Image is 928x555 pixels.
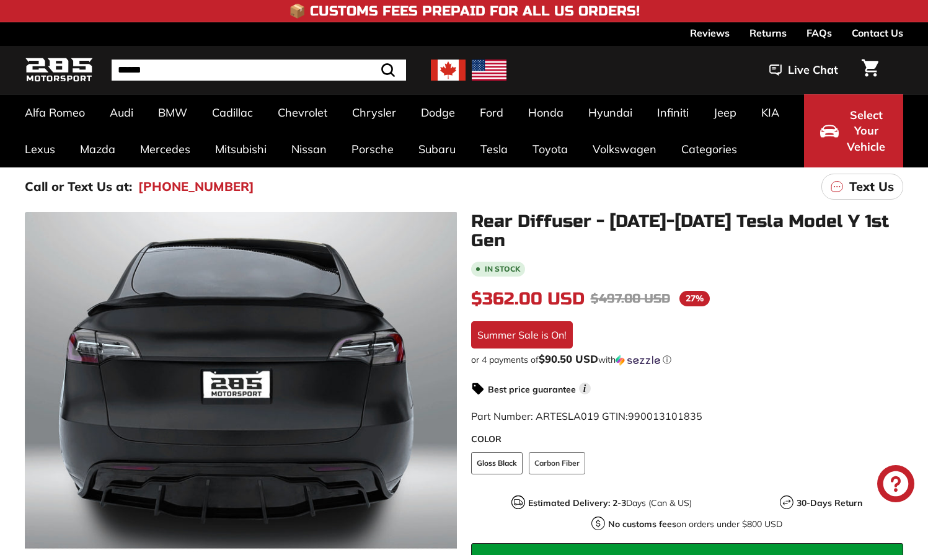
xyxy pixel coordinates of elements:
a: Reviews [690,22,730,43]
a: Subaru [406,131,468,167]
a: Hyundai [576,94,645,131]
p: Call or Text Us at: [25,177,132,196]
b: In stock [485,265,520,273]
a: Dodge [409,94,467,131]
button: Select Your Vehicle [804,94,903,167]
h1: Rear Diffuser - [DATE]-[DATE] Tesla Model Y 1st Gen [471,212,904,251]
h4: 📦 Customs Fees Prepaid for All US Orders! [289,4,640,19]
a: Mitsubishi [203,131,279,167]
strong: 30-Days Return [797,497,862,508]
a: Alfa Romeo [12,94,97,131]
span: i [579,383,591,394]
img: Sezzle [616,355,660,366]
a: BMW [146,94,200,131]
span: Select Your Vehicle [845,107,887,155]
p: Text Us [849,177,894,196]
a: Text Us [821,174,903,200]
a: Nissan [279,131,339,167]
a: Chevrolet [265,94,340,131]
strong: No customs fees [608,518,676,530]
a: Toyota [520,131,580,167]
span: $362.00 USD [471,288,585,309]
label: COLOR [471,433,904,446]
span: 990013101835 [628,410,702,422]
span: 27% [679,291,710,306]
span: Part Number: ARTESLA019 GTIN: [471,410,702,422]
img: Logo_285_Motorsport_areodynamics_components [25,56,93,85]
a: Lexus [12,131,68,167]
strong: Estimated Delivery: 2-3 [528,497,626,508]
button: Live Chat [753,55,854,86]
a: Porsche [339,131,406,167]
a: Mazda [68,131,128,167]
div: Summer Sale is On! [471,321,573,349]
p: on orders under $800 USD [608,518,782,531]
a: Cadillac [200,94,265,131]
a: [PHONE_NUMBER] [138,177,254,196]
a: KIA [749,94,792,131]
a: Ford [467,94,516,131]
p: Days (Can & US) [528,497,692,510]
a: Cart [854,49,886,91]
a: Returns [749,22,787,43]
a: Tesla [468,131,520,167]
a: Infiniti [645,94,701,131]
a: Jeep [701,94,749,131]
a: Honda [516,94,576,131]
input: Search [112,60,406,81]
a: Categories [669,131,749,167]
a: Chrysler [340,94,409,131]
span: $90.50 USD [539,352,598,365]
span: $497.00 USD [591,291,670,306]
inbox-online-store-chat: Shopify online store chat [873,465,918,505]
a: Audi [97,94,146,131]
a: Contact Us [852,22,903,43]
div: or 4 payments of with [471,353,904,366]
a: FAQs [806,22,832,43]
strong: Best price guarantee [488,384,576,395]
a: Mercedes [128,131,203,167]
a: Volkswagen [580,131,669,167]
div: or 4 payments of$90.50 USDwithSezzle Click to learn more about Sezzle [471,353,904,366]
span: Live Chat [788,62,838,78]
